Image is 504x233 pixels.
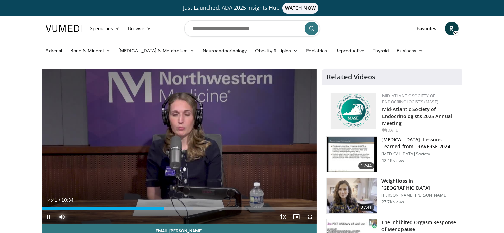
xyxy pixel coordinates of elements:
a: Neuroendocrinology [199,44,251,57]
a: Business [393,44,428,57]
a: R [445,22,459,35]
a: 07:41 Weightloss in [GEOGRAPHIC_DATA] [PERSON_NAME] [PERSON_NAME] 27.7K views [326,178,458,214]
p: 27.7K views [381,199,404,205]
img: f382488c-070d-4809-84b7-f09b370f5972.png.150x105_q85_autocrop_double_scale_upscale_version-0.2.png [331,93,376,129]
a: Obesity & Lipids [251,44,302,57]
a: Mid-Atlantic Society of Endocrinologists 2025 Annual Meeting [382,106,452,127]
button: Playback Rate [276,210,290,224]
a: Mid-Atlantic Society of Endocrinologists (MASE) [382,93,438,105]
p: 42.4K views [381,158,404,163]
span: 17:44 [358,162,375,169]
h3: [MEDICAL_DATA]: Lessons Learned from TRAVERSE 2024 [381,136,458,150]
a: Reproductive [331,44,369,57]
a: Specialties [86,22,124,35]
span: 07:41 [358,204,375,211]
img: VuMedi Logo [46,25,82,32]
a: Thyroid [369,44,393,57]
a: [MEDICAL_DATA] & Metabolism [114,44,199,57]
button: Pause [42,210,56,224]
span: / [59,197,60,203]
input: Search topics, interventions [184,20,320,37]
a: Adrenal [42,44,67,57]
h3: The Inhibited Orgasm Response of Menopause [381,219,458,233]
button: Mute [56,210,69,224]
p: [PERSON_NAME] [PERSON_NAME] [381,193,458,198]
div: Progress Bar [42,207,317,210]
a: Just Launched: ADA 2025 Insights HubWATCH NOW [47,3,458,14]
button: Enable picture-in-picture mode [290,210,303,224]
a: Bone & Mineral [66,44,114,57]
img: 9983fed1-7565-45be-8934-aef1103ce6e2.150x105_q85_crop-smart_upscale.jpg [327,178,377,213]
a: Pediatrics [302,44,332,57]
p: [MEDICAL_DATA] Society [381,151,458,157]
div: [DATE] [382,127,456,133]
a: 17:44 [MEDICAL_DATA]: Lessons Learned from TRAVERSE 2024 [MEDICAL_DATA] Society 42.4K views [326,136,458,172]
span: WATCH NOW [282,3,318,14]
span: 10:34 [61,197,73,203]
a: Favorites [413,22,441,35]
button: Fullscreen [303,210,317,224]
a: Browse [124,22,155,35]
video-js: Video Player [42,69,317,224]
img: 1317c62a-2f0d-4360-bee0-b1bff80fed3c.150x105_q85_crop-smart_upscale.jpg [327,137,377,172]
h4: Related Videos [326,73,375,81]
span: 4:41 [48,197,57,203]
h3: Weightloss in [GEOGRAPHIC_DATA] [381,178,458,191]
